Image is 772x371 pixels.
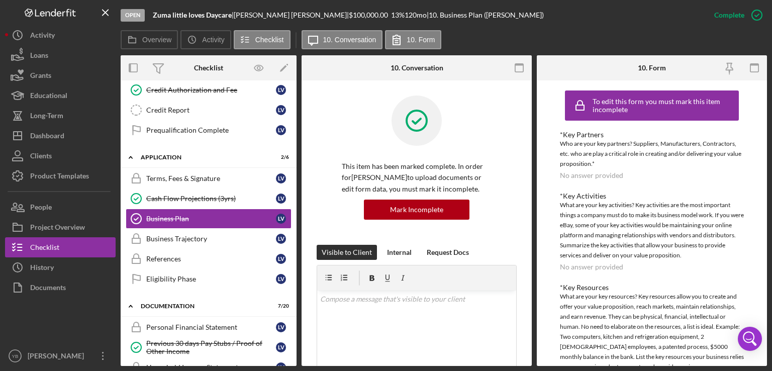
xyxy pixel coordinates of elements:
div: History [30,257,54,280]
div: Documentation [141,303,264,309]
div: Clients [30,146,52,168]
div: *Key Resources [560,284,744,292]
div: 10. Conversation [391,64,443,72]
button: Mark Incomplete [364,200,469,220]
div: Application [141,154,264,160]
button: Loans [5,45,116,65]
div: Checklist [30,237,59,260]
a: ReferencesLV [126,249,292,269]
div: [PERSON_NAME] [PERSON_NAME] | [234,11,349,19]
div: 10. Form [638,64,666,72]
div: L V [276,234,286,244]
div: 120 mo [405,11,427,19]
button: Complete [704,5,767,25]
button: Clients [5,146,116,166]
button: Request Docs [422,245,474,260]
a: Business PlanLV [126,209,292,229]
div: *Key Activities [560,192,744,200]
div: No answer provided [560,263,623,271]
button: Documents [5,277,116,298]
label: 10. Form [407,36,435,44]
div: Visible to Client [322,245,372,260]
div: L V [276,105,286,115]
div: 2 / 6 [271,154,289,160]
div: Prequalification Complete [146,126,276,134]
div: Eligibility Phase [146,275,276,283]
div: Checklist [194,64,223,72]
button: Project Overview [5,217,116,237]
text: YB [12,353,19,359]
div: *Key Partners [560,131,744,139]
button: Product Templates [5,166,116,186]
button: Long-Term [5,106,116,126]
label: Activity [202,36,224,44]
div: Internal [387,245,412,260]
div: Project Overview [30,217,85,240]
label: 10. Conversation [323,36,376,44]
div: 13 % [391,11,405,19]
div: Business Plan [146,215,276,223]
button: 10. Form [385,30,441,49]
b: Zuma little loves Daycare [153,11,232,19]
button: Internal [382,245,417,260]
div: $100,000.00 [349,11,391,19]
button: Grants [5,65,116,85]
div: L V [276,214,286,224]
button: 10. Conversation [302,30,383,49]
div: References [146,255,276,263]
a: Credit ReportLV [126,100,292,120]
div: To edit this form you must mark this item incomplete [593,98,736,114]
div: Cash Flow Projections (3yrs) [146,195,276,203]
button: Educational [5,85,116,106]
div: L V [276,322,286,332]
div: Credit Authorization and Fee [146,86,276,94]
a: Cash Flow Projections (3yrs)LV [126,189,292,209]
button: YB[PERSON_NAME] [5,346,116,366]
div: Open [121,9,145,22]
button: Checklist [5,237,116,257]
div: L V [276,125,286,135]
div: Product Templates [30,166,89,189]
label: Checklist [255,36,284,44]
button: Dashboard [5,126,116,146]
div: L V [276,342,286,352]
button: People [5,197,116,217]
div: Terms, Fees & Signature [146,174,276,182]
button: History [5,257,116,277]
div: Activity [30,25,55,48]
button: Overview [121,30,178,49]
div: Grants [30,65,51,88]
div: Long-Term [30,106,63,128]
button: Visible to Client [317,245,377,260]
div: L V [276,85,286,95]
div: Previous 30 days Pay Stubs / Proof of Other Income [146,339,276,355]
p: This item has been marked complete. In order for [PERSON_NAME] to upload documents or edit form d... [342,161,492,195]
div: Business Trajectory [146,235,276,243]
button: Activity [180,30,231,49]
div: Mark Incomplete [390,200,443,220]
div: What are your key activities? Key activities are the most important things a company must do to m... [560,200,744,260]
div: Personal Financial Statement [146,323,276,331]
div: | [153,11,234,19]
div: Loans [30,45,48,68]
button: Checklist [234,30,291,49]
button: Activity [5,25,116,45]
div: Who are your key partners? Suppliers, Manufacturers, Contractors, etc. who are play a critical ro... [560,139,744,169]
div: Complete [714,5,744,25]
div: People [30,197,52,220]
div: Documents [30,277,66,300]
div: L V [276,274,286,284]
div: L V [276,254,286,264]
